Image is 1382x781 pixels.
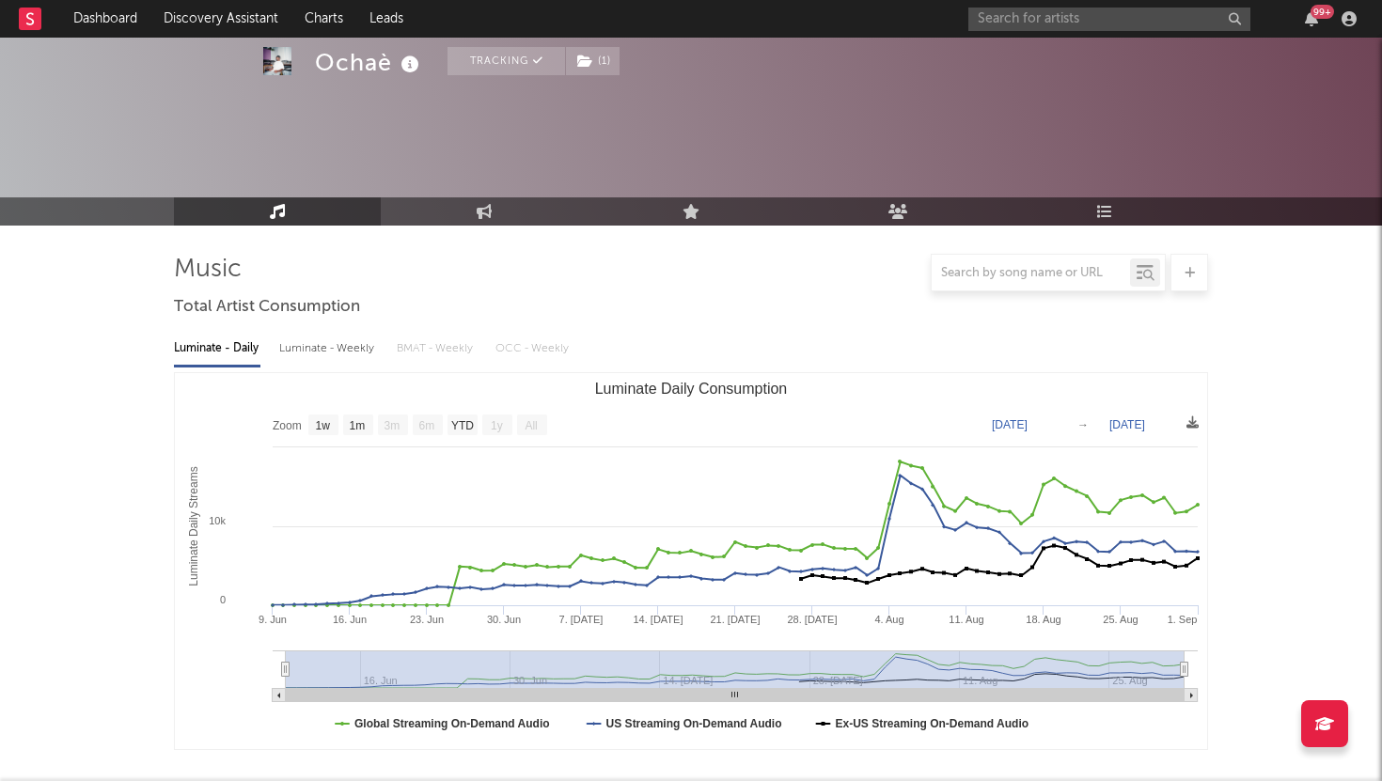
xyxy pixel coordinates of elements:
text: Zoom [273,419,302,432]
text: 7. [DATE] [559,614,604,625]
text: 1w [316,419,331,432]
text: 18. Aug [1026,614,1060,625]
div: Luminate - Daily [174,333,260,365]
text: All [525,419,537,432]
text: [DATE] [1109,418,1145,431]
text: 1y [491,419,503,432]
text: 25. Aug [1103,614,1138,625]
input: Search by song name or URL [932,266,1130,281]
text: 30. Jun [487,614,521,625]
button: (1) [566,47,620,75]
text: US Streaming On-Demand Audio [606,717,782,730]
div: Luminate - Weekly [279,333,378,365]
input: Search for artists [968,8,1250,31]
text: → [1077,418,1089,431]
text: 6m [419,419,435,432]
text: 0 [220,594,226,605]
text: Luminate Daily Consumption [595,381,788,397]
text: 1. Sep [1168,614,1198,625]
div: Ochaè [315,47,424,78]
text: 23. Jun [410,614,444,625]
svg: Luminate Daily Consumption [175,373,1207,749]
span: ( 1 ) [565,47,620,75]
text: 10k [209,515,226,526]
button: 99+ [1305,11,1318,26]
text: 4. Aug [874,614,903,625]
text: 21. [DATE] [711,614,761,625]
span: Total Artist Consumption [174,296,360,319]
text: 14. [DATE] [634,614,683,625]
text: Luminate Daily Streams [187,466,200,586]
text: Global Streaming On-Demand Audio [354,717,550,730]
text: 16. Jun [333,614,367,625]
text: 1m [350,419,366,432]
button: Tracking [448,47,565,75]
text: 3m [385,419,400,432]
text: 11. Aug [949,614,983,625]
div: 99 + [1311,5,1334,19]
text: YTD [451,419,474,432]
text: 28. [DATE] [788,614,838,625]
text: Ex-US Streaming On-Demand Audio [836,717,1029,730]
text: [DATE] [992,418,1028,431]
text: 9. Jun [259,614,287,625]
